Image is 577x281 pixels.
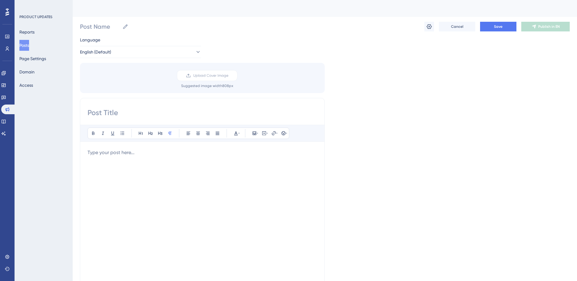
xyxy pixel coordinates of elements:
[80,48,111,56] span: English (Default)
[19,80,33,91] button: Access
[193,73,228,78] span: Upload Cover Image
[494,24,502,29] span: Save
[80,36,100,44] span: Language
[538,24,560,29] span: Publish in EN
[181,83,233,88] div: Suggested image width 808 px
[451,24,463,29] span: Cancel
[19,53,46,64] button: Page Settings
[480,22,516,31] button: Save
[19,27,35,37] button: Reports
[19,40,29,51] button: Posts
[521,22,570,31] button: Publish in EN
[19,15,52,19] div: PRODUCT UPDATES
[88,108,317,118] input: Post Title
[439,22,475,31] button: Cancel
[80,22,120,31] input: Post Name
[80,46,201,58] button: English (Default)
[19,66,35,77] button: Domain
